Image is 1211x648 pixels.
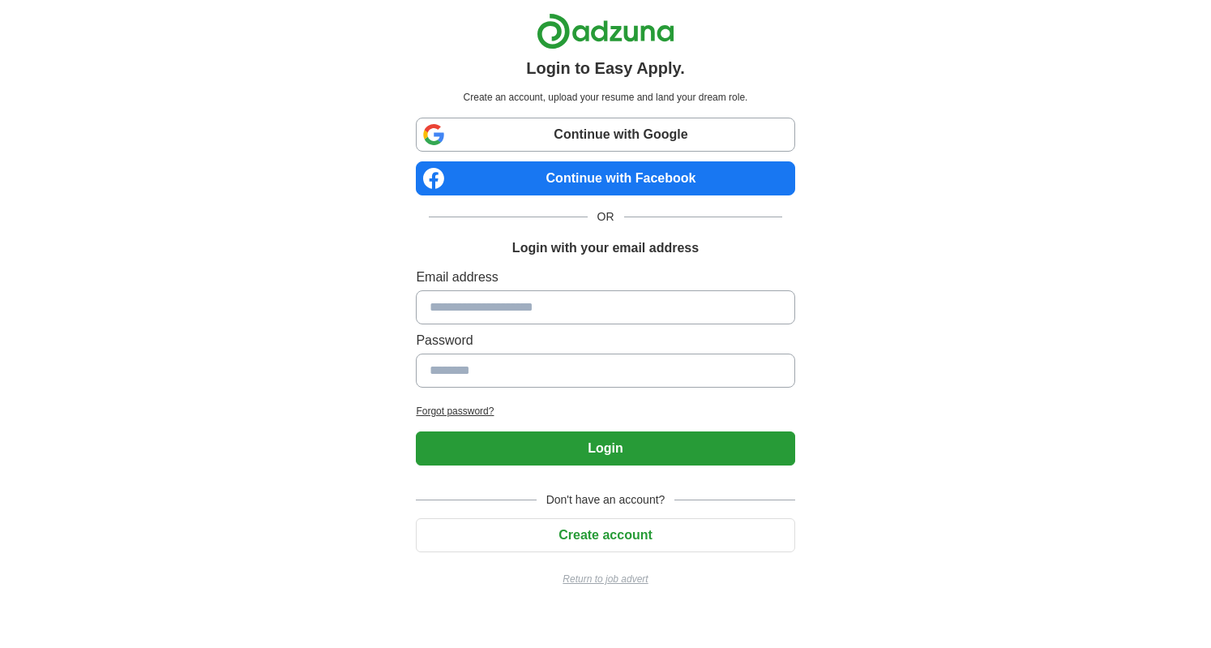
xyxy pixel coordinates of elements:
[416,161,794,195] a: Continue with Facebook
[416,572,794,586] a: Return to job advert
[416,268,794,287] label: Email address
[416,518,794,552] button: Create account
[537,13,674,49] img: Adzuna logo
[588,208,624,225] span: OR
[416,331,794,350] label: Password
[416,431,794,466] button: Login
[416,118,794,152] a: Continue with Google
[526,56,685,80] h1: Login to Easy Apply.
[537,491,675,509] span: Don't have an account?
[512,238,699,258] h1: Login with your email address
[419,90,791,105] p: Create an account, upload your resume and land your dream role.
[416,404,794,418] a: Forgot password?
[416,528,794,542] a: Create account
